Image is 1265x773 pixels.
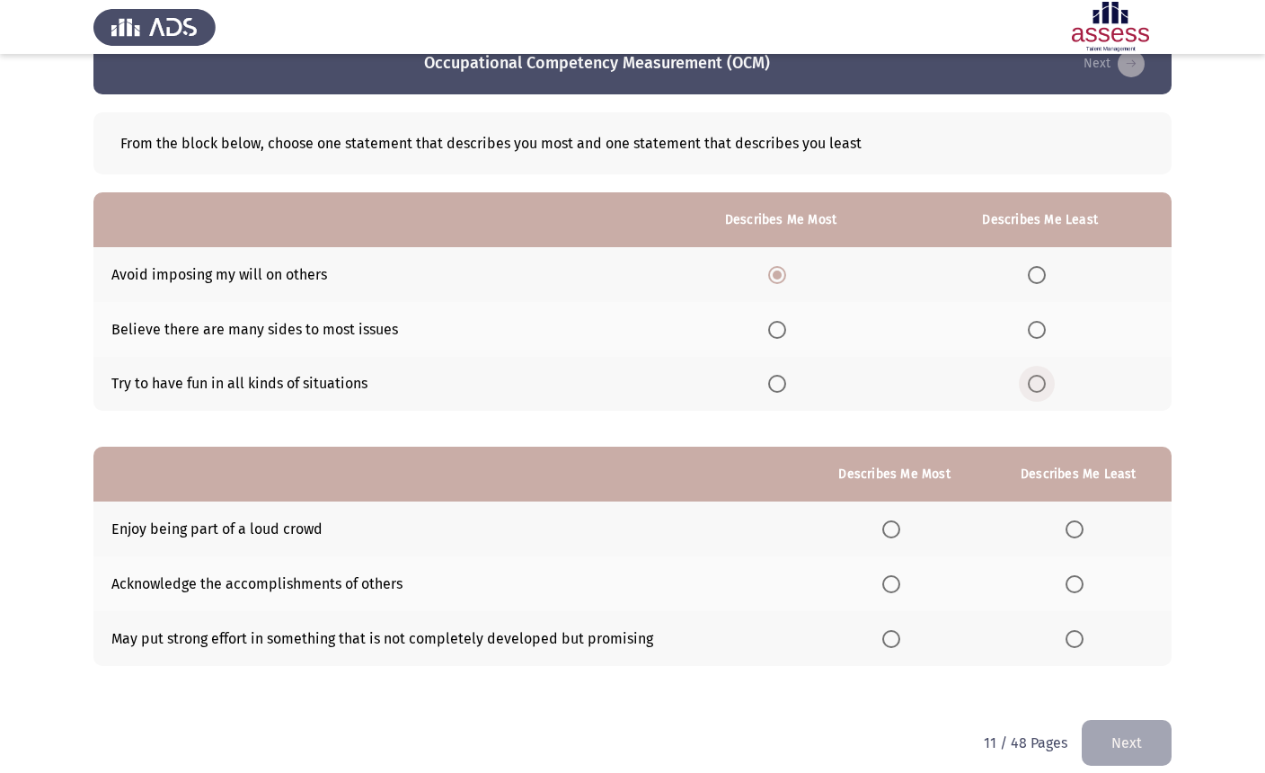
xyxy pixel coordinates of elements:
[424,52,770,75] h3: Occupational Competency Measurement (OCM)
[984,734,1067,751] p: 11 / 48 Pages
[1028,375,1053,392] mat-radio-group: Select an option
[768,375,793,392] mat-radio-group: Select an option
[1066,574,1091,591] mat-radio-group: Select an option
[1078,49,1150,78] button: check the missing
[93,302,653,357] td: Believe there are many sides to most issues
[93,247,653,302] td: Avoid imposing my will on others
[93,611,804,666] td: May put strong effort in something that is not completely developed but promising
[882,629,907,646] mat-radio-group: Select an option
[93,502,804,556] td: Enjoy being part of a loud crowd
[909,192,1172,247] th: Describes Me Least
[93,556,804,611] td: Acknowledge the accomplishments of others
[653,192,909,247] th: Describes Me Most
[93,357,653,412] td: Try to have fun in all kinds of situations
[804,447,986,502] th: Describes Me Most
[93,2,216,52] img: Assess Talent Management logo
[768,265,793,282] mat-radio-group: Select an option
[768,320,793,337] mat-radio-group: Select an option
[1082,720,1172,766] button: check the missing
[882,574,907,591] mat-radio-group: Select an option
[93,112,1172,174] div: From the block below, choose one statement that describes you most and one statement that describ...
[986,447,1172,502] th: Describes Me Least
[1028,320,1053,337] mat-radio-group: Select an option
[1066,520,1091,537] mat-radio-group: Select an option
[1049,2,1172,52] img: Assessment logo of OCM R1 ASSESS
[1028,265,1053,282] mat-radio-group: Select an option
[882,520,907,537] mat-radio-group: Select an option
[1066,629,1091,646] mat-radio-group: Select an option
